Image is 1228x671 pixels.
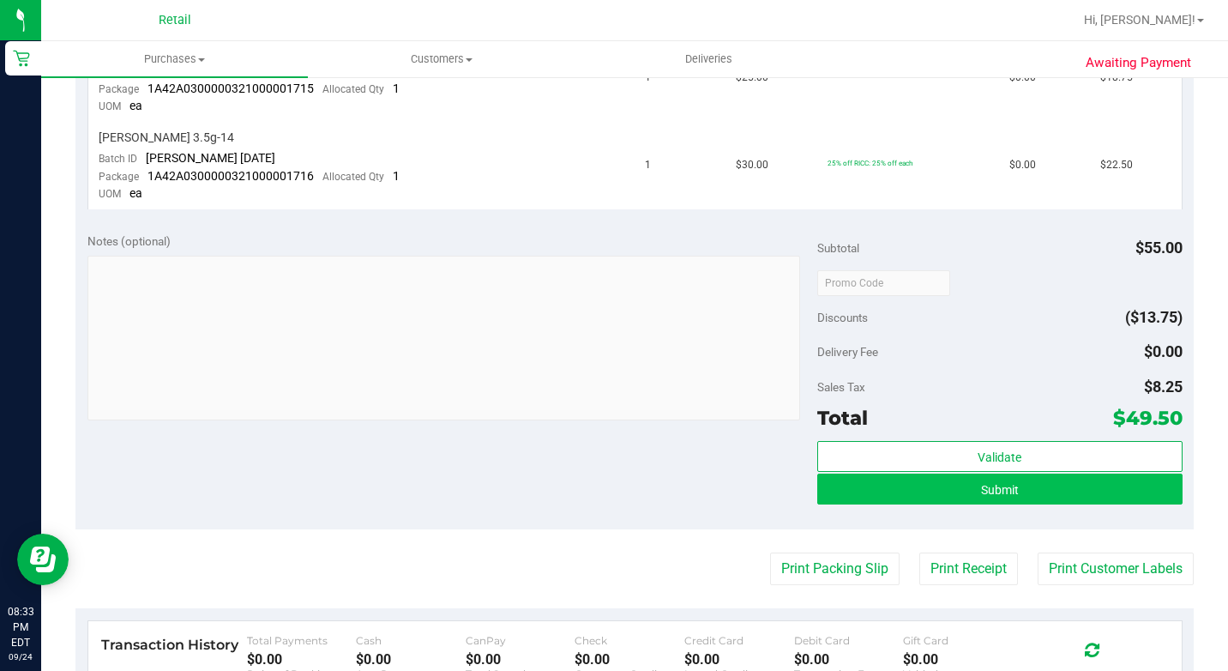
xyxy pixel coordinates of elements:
[919,553,1018,585] button: Print Receipt
[794,634,904,647] div: Debit Card
[1084,13,1195,27] span: Hi, [PERSON_NAME]!
[356,634,466,647] div: Cash
[1113,406,1183,430] span: $49.50
[247,651,357,668] div: $0.00
[817,474,1183,505] button: Submit
[41,51,308,67] span: Purchases
[99,130,234,146] span: [PERSON_NAME] 3.5g-14
[1135,239,1183,257] span: $55.00
[817,380,865,394] span: Sales Tax
[828,159,912,167] span: 25% off RICC: 25% off each
[87,234,171,248] span: Notes (optional)
[575,634,684,647] div: Check
[13,50,30,67] inline-svg: Retail
[684,634,794,647] div: Credit Card
[1009,157,1036,173] span: $0.00
[817,302,868,333] span: Discounts
[247,634,357,647] div: Total Payments
[817,270,950,296] input: Promo Code
[17,534,69,585] iframe: Resource center
[322,83,384,95] span: Allocated Qty
[978,450,1021,464] span: Validate
[147,82,314,95] span: 1A42A0300000321000001715
[466,634,575,647] div: CanPay
[146,151,275,165] span: [PERSON_NAME] [DATE]
[981,483,1019,497] span: Submit
[736,157,768,173] span: $30.00
[794,651,904,668] div: $0.00
[575,651,684,668] div: $0.00
[817,345,878,359] span: Delivery Fee
[1100,157,1133,173] span: $22.50
[817,406,868,430] span: Total
[1125,308,1183,326] span: ($13.75)
[817,241,859,255] span: Subtotal
[770,553,900,585] button: Print Packing Slip
[147,169,314,183] span: 1A42A0300000321000001716
[662,51,755,67] span: Deliveries
[903,634,1013,647] div: Gift Card
[322,171,384,183] span: Allocated Qty
[309,51,574,67] span: Customers
[99,153,137,165] span: Batch ID
[645,157,651,173] span: 1
[684,651,794,668] div: $0.00
[1144,378,1183,396] span: $8.25
[1086,53,1191,73] span: Awaiting Payment
[393,169,400,183] span: 1
[8,650,33,663] p: 09/24
[903,651,1013,668] div: $0.00
[99,100,121,112] span: UOM
[356,651,466,668] div: $0.00
[41,41,308,77] a: Purchases
[129,186,142,200] span: ea
[466,651,575,668] div: $0.00
[817,441,1183,472] button: Validate
[159,13,191,27] span: Retail
[99,83,139,95] span: Package
[393,82,400,95] span: 1
[99,188,121,200] span: UOM
[8,604,33,650] p: 08:33 PM EDT
[1038,553,1194,585] button: Print Customer Labels
[99,171,139,183] span: Package
[575,41,842,77] a: Deliveries
[308,41,575,77] a: Customers
[1144,342,1183,360] span: $0.00
[129,99,142,112] span: ea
